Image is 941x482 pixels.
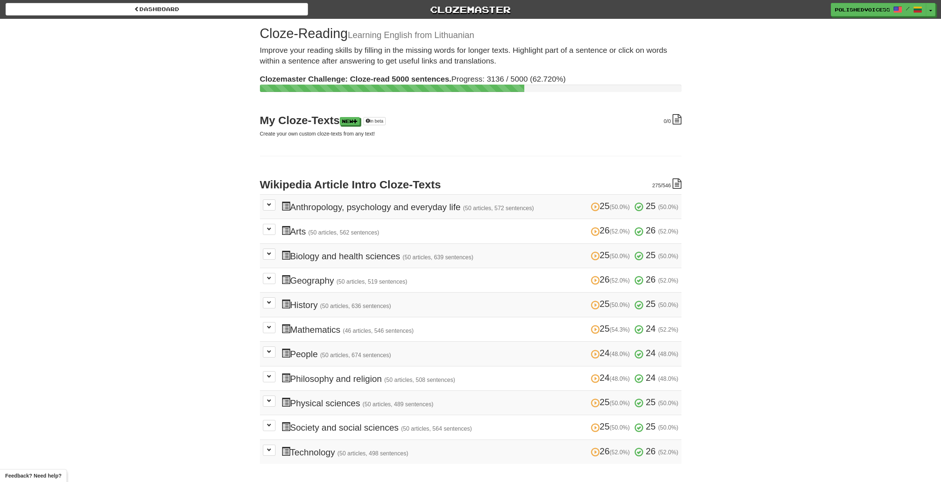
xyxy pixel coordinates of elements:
[646,348,656,358] span: 24
[906,6,910,11] span: /
[281,299,678,310] h3: History
[281,348,678,359] h3: People
[260,114,681,126] h2: My Cloze-Texts
[281,373,678,384] h3: Philosophy and religion
[652,182,661,188] span: 275
[610,327,630,333] small: (54.3%)
[610,351,630,357] small: (48.0%)
[658,204,678,210] small: (50.0%)
[646,324,656,334] span: 24
[658,228,678,235] small: (52.0%)
[319,3,622,16] a: Clozemaster
[463,205,534,211] small: (50 articles, 572 sentences)
[591,299,632,309] span: 25
[281,422,678,433] h3: Society and social sciences
[308,229,379,236] small: (50 articles, 562 sentences)
[281,226,678,236] h3: Arts
[384,377,455,383] small: (50 articles, 508 sentences)
[363,117,386,125] a: in beta
[336,278,407,285] small: (50 articles, 519 sentences)
[320,303,391,309] small: (50 articles, 636 sentences)
[591,373,632,383] span: 24
[646,274,656,284] span: 26
[338,450,409,457] small: (50 articles, 498 sentences)
[320,352,391,358] small: (50 articles, 674 sentences)
[591,446,632,456] span: 26
[610,376,630,382] small: (48.0%)
[646,201,656,211] span: 25
[610,204,630,210] small: (50.0%)
[610,302,630,308] small: (50.0%)
[5,472,61,479] span: Open feedback widget
[835,6,890,13] span: PolishedVoice5564
[401,425,472,432] small: (50 articles, 564 sentences)
[652,178,681,189] div: /546
[646,421,656,431] span: 25
[260,130,681,137] p: Create your own custom cloze-texts from any text!
[591,201,632,211] span: 25
[591,397,632,407] span: 25
[658,376,678,382] small: (48.0%)
[658,253,678,259] small: (50.0%)
[403,254,474,260] small: (50 articles, 639 sentences)
[646,397,656,407] span: 25
[6,3,308,16] a: Dashboard
[281,250,678,261] h3: Biology and health sciences
[646,225,656,235] span: 26
[363,401,434,407] small: (50 articles, 489 sentences)
[348,30,474,40] small: Learning English from Lithuanian
[610,228,630,235] small: (52.0%)
[646,446,656,456] span: 26
[658,351,678,357] small: (48.0%)
[591,421,632,431] span: 25
[591,348,632,358] span: 24
[610,449,630,455] small: (52.0%)
[260,178,681,191] h2: Wikipedia Article Intro Cloze-Texts
[658,302,678,308] small: (50.0%)
[281,447,678,457] h3: Technology
[260,75,451,83] strong: Clozemaster Challenge: Cloze-read 5000 sentences.
[281,275,678,286] h3: Geography
[610,424,630,431] small: (50.0%)
[610,253,630,259] small: (50.0%)
[610,400,630,406] small: (50.0%)
[658,327,678,333] small: (52.2%)
[591,250,632,260] span: 25
[260,26,681,41] h1: Cloze-Reading
[646,299,656,309] span: 25
[591,225,632,235] span: 26
[281,397,678,408] h3: Physical sciences
[260,45,681,66] p: Improve your reading skills by filling in the missing words for longer texts. Highlight part of a...
[646,250,656,260] span: 25
[281,201,678,212] h3: Anthropology, psychology and everyday life
[281,324,678,335] h3: Mathematics
[658,400,678,406] small: (50.0%)
[658,449,678,455] small: (52.0%)
[646,373,656,383] span: 24
[664,114,681,125] div: /0
[343,328,414,334] small: (46 articles, 546 sentences)
[260,75,566,83] span: Progress: 3136 / 5000 (62.720%)
[610,277,630,284] small: (52.0%)
[658,424,678,431] small: (50.0%)
[831,3,926,16] a: PolishedVoice5564 /
[591,274,632,284] span: 26
[664,118,667,124] span: 0
[340,117,360,125] a: New
[658,277,678,284] small: (52.0%)
[591,324,632,334] span: 25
